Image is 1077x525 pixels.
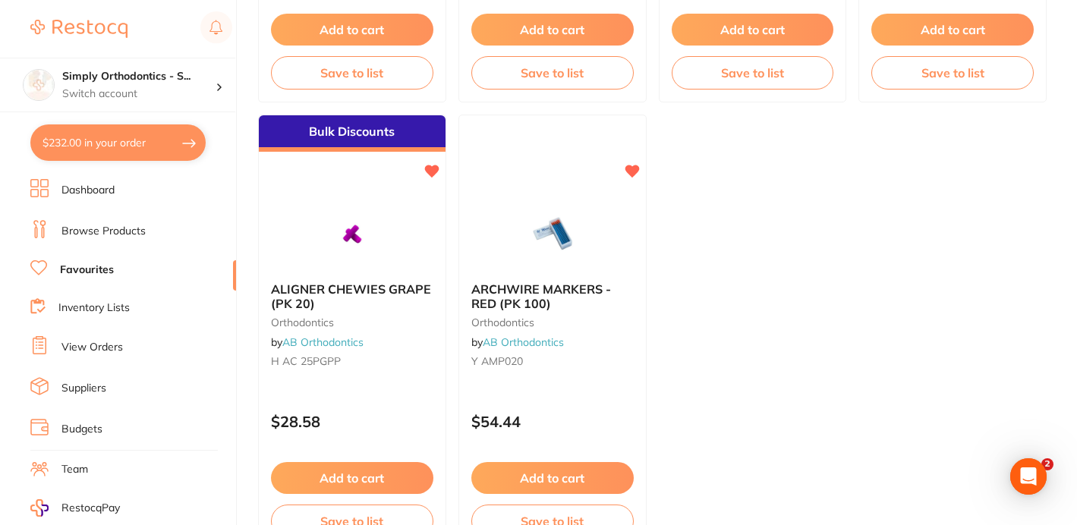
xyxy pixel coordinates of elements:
a: RestocqPay [30,499,120,517]
button: Save to list [871,56,1034,90]
img: Restocq Logo [30,20,128,38]
a: Team [61,462,88,477]
a: View Orders [61,340,123,355]
div: Bulk Discounts [259,115,446,152]
img: ALIGNER CHEWIES GRAPE (PK 20) [303,194,402,270]
span: RestocqPay [61,501,120,516]
button: $232.00 in your order [30,124,206,161]
span: by [471,335,564,349]
a: Suppliers [61,381,106,396]
span: 2 [1041,458,1053,470]
span: by [271,335,364,349]
button: Add to cart [871,14,1034,46]
a: Browse Products [61,224,146,239]
button: Save to list [672,56,834,90]
a: AB Orthodontics [282,335,364,349]
a: Restocq Logo [30,11,128,46]
div: Open Intercom Messenger [1010,458,1047,495]
a: Budgets [61,422,102,437]
button: Add to cart [271,462,433,494]
button: Save to list [271,56,433,90]
img: Simply Orthodontics - Sydenham [24,70,54,100]
span: ALIGNER CHEWIES GRAPE (PK 20) [271,281,431,310]
img: ARCHWIRE MARKERS - RED (PK 100) [503,194,602,270]
button: Add to cart [471,462,634,494]
button: Save to list [471,56,634,90]
small: orthodontics [271,316,433,329]
a: Dashboard [61,183,115,198]
button: Add to cart [672,14,834,46]
p: $54.44 [471,413,634,430]
b: ALIGNER CHEWIES GRAPE (PK 20) [271,282,433,310]
span: H AC 25PGPP [271,354,341,368]
small: orthodontics [471,316,634,329]
a: Favourites [60,262,114,278]
a: Inventory Lists [58,300,130,316]
img: RestocqPay [30,499,49,517]
span: Y AMP020 [471,354,523,368]
button: Add to cart [271,14,433,46]
h4: Simply Orthodontics - Sydenham [62,69,216,84]
p: $28.58 [271,413,433,430]
button: Add to cart [471,14,634,46]
span: ARCHWIRE MARKERS - RED (PK 100) [471,281,611,310]
a: AB Orthodontics [483,335,564,349]
b: ARCHWIRE MARKERS - RED (PK 100) [471,282,634,310]
p: Switch account [62,86,216,102]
